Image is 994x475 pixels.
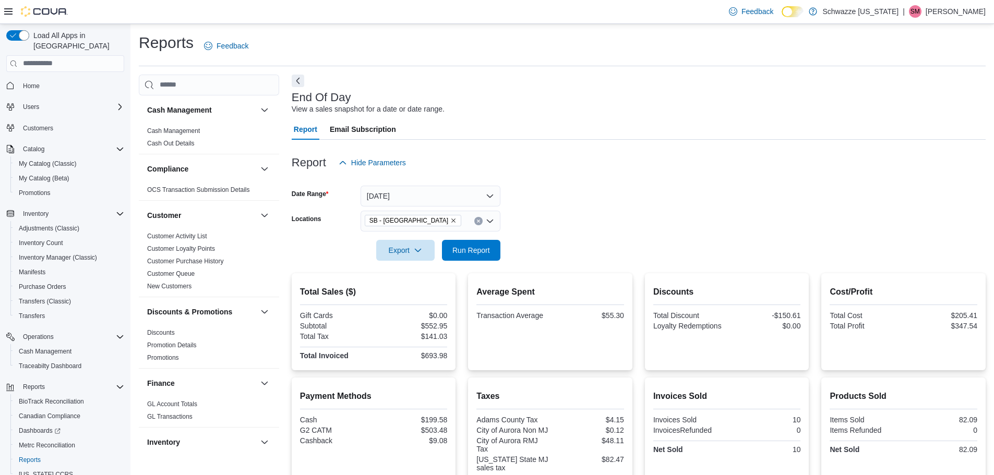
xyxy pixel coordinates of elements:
[376,426,447,434] div: $503.48
[15,222,124,235] span: Adjustments (Classic)
[365,215,461,226] span: SB - Aurora
[147,139,195,148] span: Cash Out Details
[19,412,80,420] span: Canadian Compliance
[15,281,70,293] a: Purchase Orders
[139,32,194,53] h1: Reports
[369,215,448,226] span: SB - [GEOGRAPHIC_DATA]
[906,322,977,330] div: $347.54
[653,311,725,320] div: Total Discount
[653,416,725,424] div: Invoices Sold
[300,436,372,445] div: Cashback
[19,312,45,320] span: Transfers
[830,322,901,330] div: Total Profit
[376,332,447,340] div: $141.03
[909,5,921,18] div: Sarah McDole
[725,1,777,22] a: Feedback
[830,311,901,320] div: Total Cost
[147,245,215,252] a: Customer Loyalty Points
[729,445,800,454] div: 10
[19,427,61,435] span: Dashboards
[15,424,124,437] span: Dashboards
[15,295,75,308] a: Transfers (Classic)
[653,390,801,403] h2: Invoices Sold
[906,311,977,320] div: $205.41
[147,307,256,317] button: Discounts & Promotions
[474,217,483,225] button: Clear input
[23,333,54,341] span: Operations
[139,184,279,200] div: Compliance
[903,5,905,18] p: |
[452,245,490,255] span: Run Report
[10,409,128,423] button: Canadian Compliance
[15,410,85,422] a: Canadian Compliance
[15,222,83,235] a: Adjustments (Classic)
[147,400,197,408] span: GL Account Totals
[10,265,128,279] button: Manifests
[334,152,410,173] button: Hide Parameters
[15,454,45,466] a: Reports
[376,311,447,320] div: $0.00
[19,189,51,197] span: Promotions
[19,253,97,262] span: Inventory Manager (Classic)
[10,221,128,236] button: Adjustments (Classic)
[23,124,53,132] span: Customers
[476,390,624,403] h2: Taxes
[258,209,271,222] button: Customer
[476,455,548,472] div: [US_STATE] State MJ sales tax
[830,426,901,434] div: Items Refunded
[2,78,128,93] button: Home
[19,362,81,370] span: Traceabilty Dashboard
[147,329,175,336] a: Discounts
[830,286,977,298] h2: Cost/Profit
[147,164,188,174] h3: Compliance
[15,281,124,293] span: Purchase Orders
[15,360,86,372] a: Traceabilty Dashboard
[19,101,43,113] button: Users
[10,171,128,186] button: My Catalog (Beta)
[217,41,248,51] span: Feedback
[10,453,128,467] button: Reports
[15,172,74,185] a: My Catalog (Beta)
[476,311,548,320] div: Transaction Average
[376,240,435,261] button: Export
[926,5,986,18] p: [PERSON_NAME]
[10,359,128,373] button: Traceabilty Dashboard
[147,105,256,115] button: Cash Management
[10,186,128,200] button: Promotions
[15,395,88,408] a: BioTrack Reconciliation
[147,437,256,447] button: Inventory
[15,172,124,185] span: My Catalog (Beta)
[729,311,800,320] div: -$150.61
[292,75,304,87] button: Next
[2,120,128,136] button: Customers
[147,282,191,290] span: New Customers
[553,311,624,320] div: $55.30
[476,286,624,298] h2: Average Spent
[300,426,372,434] div: G2 CATM
[741,6,773,17] span: Feedback
[29,30,124,51] span: Load All Apps in [GEOGRAPHIC_DATA]
[19,347,71,356] span: Cash Management
[147,210,181,221] h3: Customer
[10,394,128,409] button: BioTrack Reconciliation
[15,345,124,358] span: Cash Management
[15,439,79,452] a: Metrc Reconciliation
[19,283,66,291] span: Purchase Orders
[147,257,224,265] span: Customer Purchase History
[19,208,124,220] span: Inventory
[729,416,800,424] div: 10
[906,416,977,424] div: 82.09
[450,217,457,224] button: Remove SB - Aurora from selection in this group
[15,237,67,249] a: Inventory Count
[15,266,50,278] a: Manifests
[19,101,124,113] span: Users
[300,332,372,340] div: Total Tax
[15,266,124,278] span: Manifests
[10,438,128,453] button: Metrc Reconciliation
[15,395,124,408] span: BioTrack Reconciliation
[147,354,179,362] span: Promotions
[23,210,49,218] span: Inventory
[330,119,396,140] span: Email Subscription
[15,157,81,170] a: My Catalog (Classic)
